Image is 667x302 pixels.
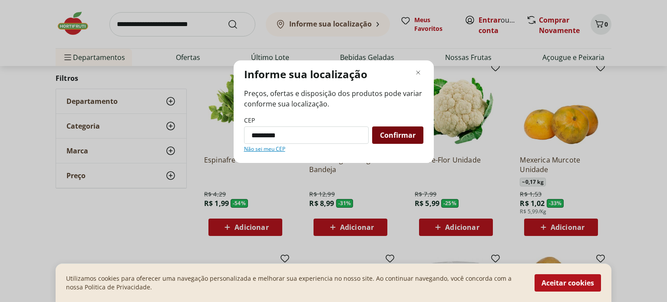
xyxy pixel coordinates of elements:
span: Preços, ofertas e disposição dos produtos pode variar conforme sua localização. [244,88,423,109]
span: Confirmar [380,132,416,139]
p: Informe sua localização [244,67,367,81]
div: Modal de regionalização [234,60,434,163]
label: CEP [244,116,255,125]
a: Não sei meu CEP [244,146,285,153]
button: Fechar modal de regionalização [413,67,423,78]
p: Utilizamos cookies para oferecer uma navegação personalizada e melhorar sua experiencia no nosso ... [66,274,524,292]
button: Aceitar cookies [535,274,601,292]
button: Confirmar [372,126,423,144]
